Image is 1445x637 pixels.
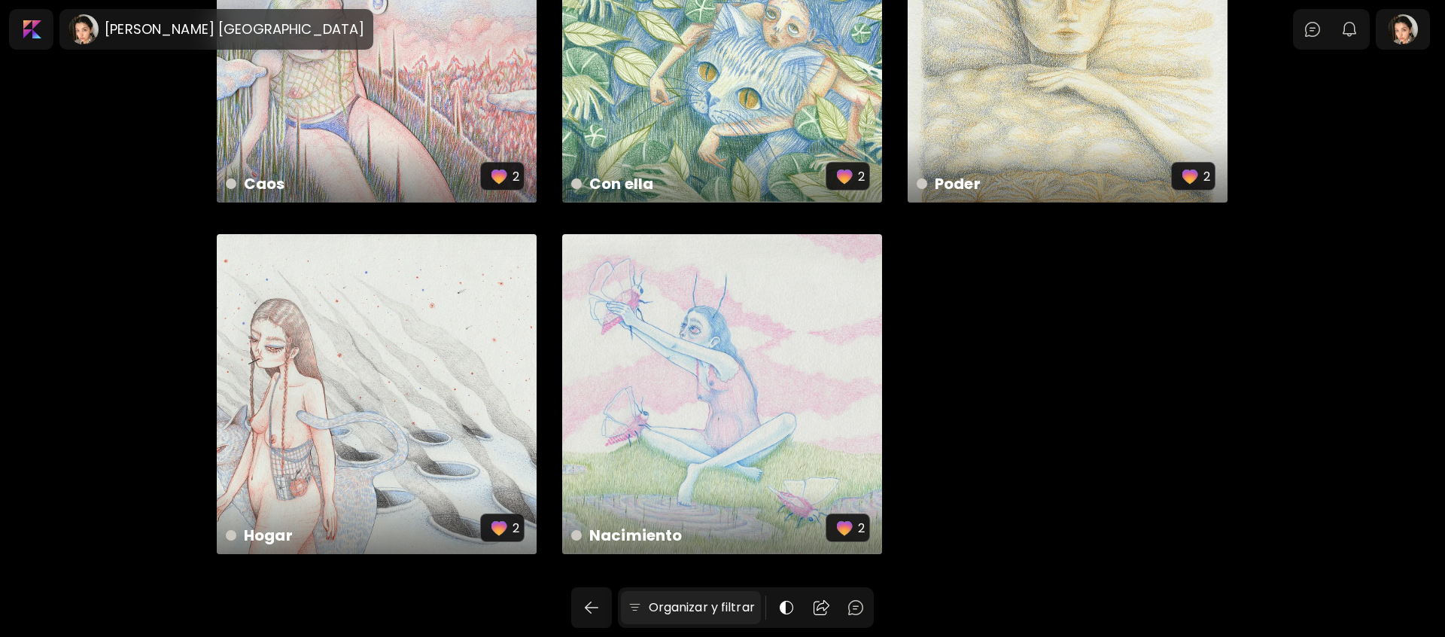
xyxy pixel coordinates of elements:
[1304,20,1322,38] img: chatIcon
[488,517,510,538] img: favorites
[858,519,865,538] p: 2
[105,20,364,38] h6: [PERSON_NAME] [GEOGRAPHIC_DATA]
[562,234,882,554] a: Nacimientofavorites2https://cdn.kaleido.art/CDN/Artwork/38663/Primary/medium.webp?updated=191998
[1337,17,1362,42] button: bellIcon
[649,599,755,617] h6: Organizar y filtrar
[834,166,855,187] img: favorites
[513,167,519,186] p: 2
[226,172,480,195] h4: Caos
[480,162,525,190] button: favorites2
[834,517,855,538] img: favorites
[571,587,612,628] button: back
[571,524,826,547] h4: Nacimiento
[583,599,601,617] img: back
[217,234,537,554] a: Hogarfavorites2https://cdn.kaleido.art/CDN/Artwork/38732/Primary/medium.webp?updated=182731
[488,166,510,187] img: favorites
[826,162,870,190] button: favorites2
[1171,162,1215,190] button: favorites2
[480,514,525,542] button: favorites2
[917,172,1171,195] h4: Poder
[826,514,870,542] button: favorites2
[226,524,480,547] h4: Hogar
[858,167,865,186] p: 2
[1179,166,1200,187] img: favorites
[1203,167,1210,186] p: 2
[847,599,865,617] img: chatIcon
[513,519,519,538] p: 2
[571,172,826,195] h4: Con ella
[1340,20,1358,38] img: bellIcon
[571,587,618,628] a: back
